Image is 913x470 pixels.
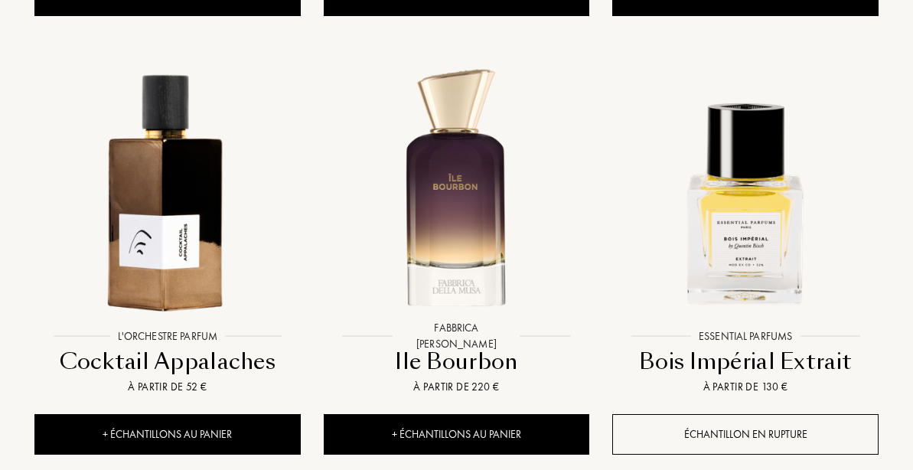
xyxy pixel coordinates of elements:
div: À partir de 130 € [618,379,872,395]
img: Bois Impérial Extrait Essential Parfums [615,60,876,320]
img: Cocktail Appalaches L'Orchestre Parfum [37,60,298,320]
div: + Échantillons au panier [34,414,301,455]
div: À partir de 52 € [41,379,295,395]
a: Bois Impérial Extrait Essential ParfumsEssential ParfumsBois Impérial ExtraitÀ partir de 130 € [612,43,879,414]
a: Île Bourbon Fabbrica Della MusaFabbrica [PERSON_NAME]Île BourbonÀ partir de 220 € [324,43,590,414]
a: Cocktail Appalaches L'Orchestre ParfumL'Orchestre ParfumCocktail AppalachesÀ partir de 52 € [34,43,301,414]
div: Échantillon en rupture [612,414,879,455]
img: Île Bourbon Fabbrica Della Musa [327,60,587,320]
div: + Échantillons au panier [324,414,590,455]
div: À partir de 220 € [330,379,584,395]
